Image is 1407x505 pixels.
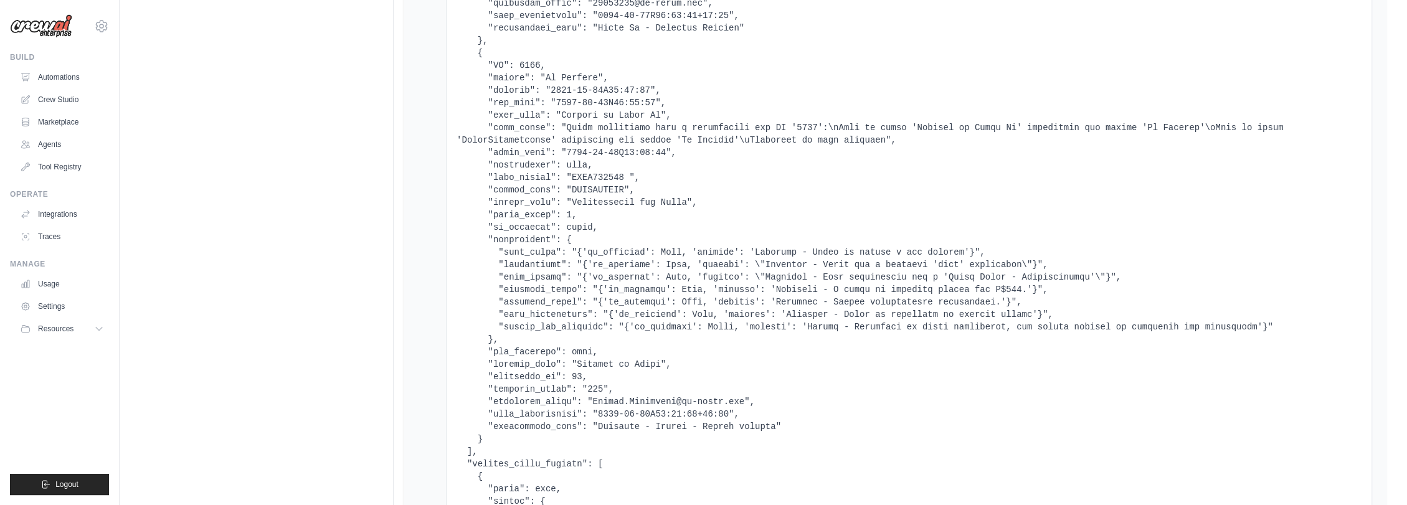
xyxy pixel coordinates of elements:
[15,135,109,154] a: Agents
[10,52,109,62] div: Build
[10,14,72,38] img: Logo
[15,67,109,87] a: Automations
[10,474,109,495] button: Logout
[1345,445,1407,505] div: Widget de chat
[15,296,109,316] a: Settings
[15,112,109,132] a: Marketplace
[55,479,78,489] span: Logout
[10,189,109,199] div: Operate
[15,319,109,339] button: Resources
[1345,445,1407,505] iframe: Chat Widget
[15,157,109,177] a: Tool Registry
[15,274,109,294] a: Usage
[15,227,109,247] a: Traces
[38,324,73,334] span: Resources
[15,90,109,110] a: Crew Studio
[10,259,109,269] div: Manage
[15,204,109,224] a: Integrations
